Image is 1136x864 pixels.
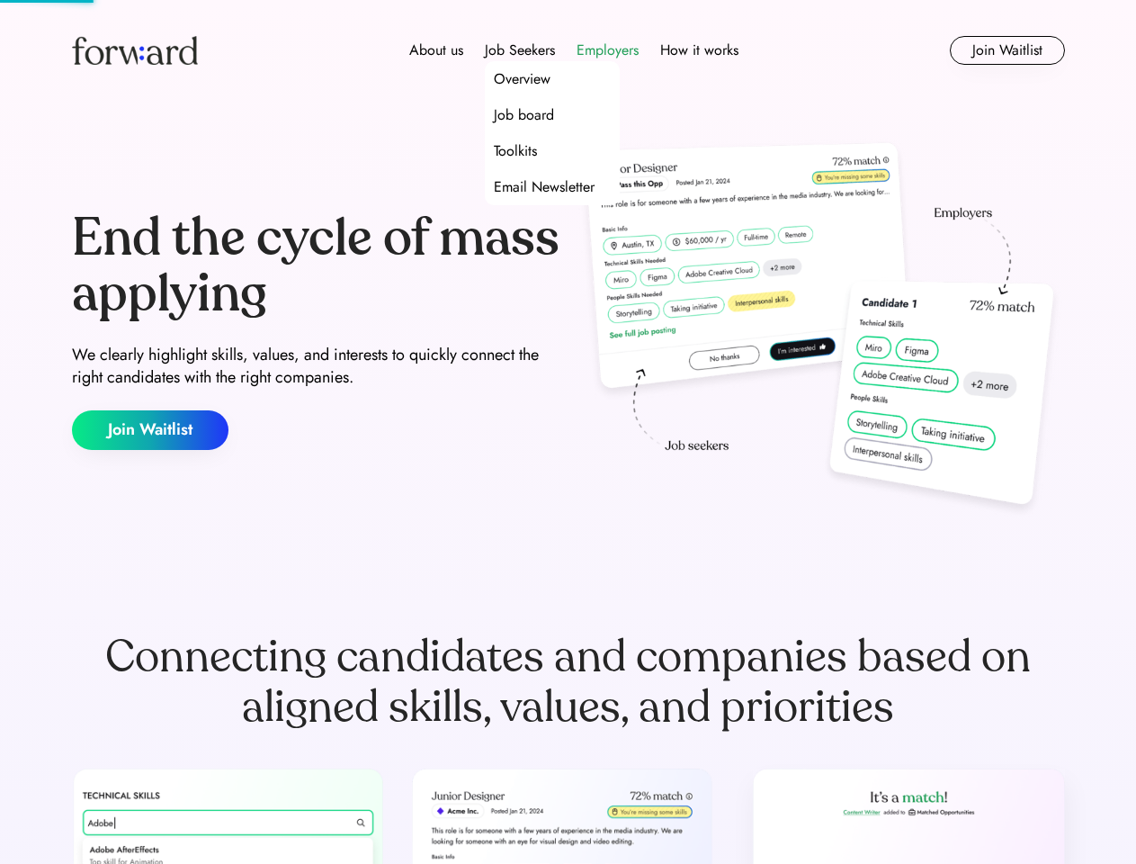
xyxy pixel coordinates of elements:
[576,137,1065,524] img: hero-image.png
[577,40,639,61] div: Employers
[494,68,550,90] div: Overview
[485,40,555,61] div: Job Seekers
[950,36,1065,65] button: Join Waitlist
[409,40,463,61] div: About us
[72,410,228,450] button: Join Waitlist
[494,176,595,198] div: Email Newsletter
[72,632,1065,733] div: Connecting candidates and companies based on aligned skills, values, and priorities
[494,140,537,162] div: Toolkits
[72,344,561,389] div: We clearly highlight skills, values, and interests to quickly connect the right candidates with t...
[660,40,738,61] div: How it works
[72,211,561,321] div: End the cycle of mass applying
[72,36,198,65] img: Forward logo
[494,104,554,126] div: Job board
